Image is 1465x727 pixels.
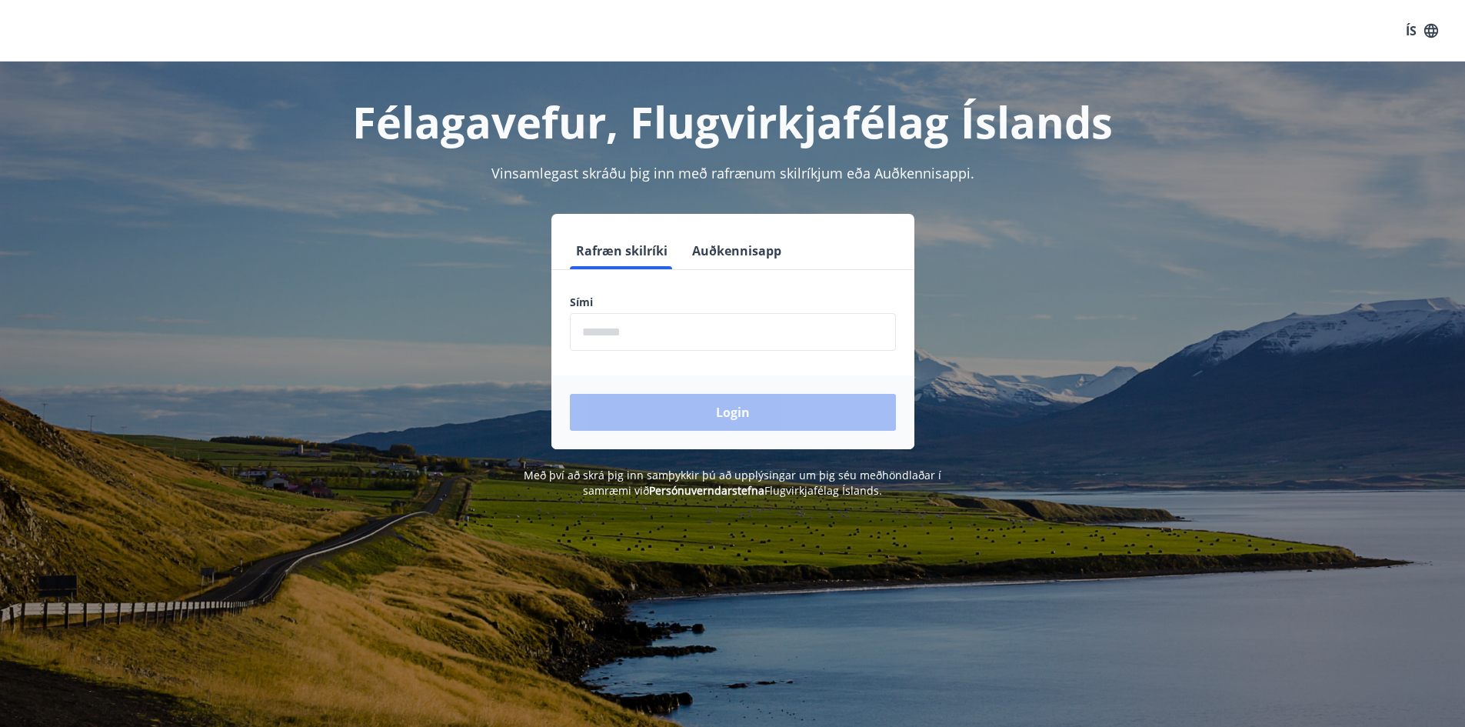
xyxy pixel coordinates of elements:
button: Rafræn skilríki [570,232,674,269]
a: Persónuverndarstefna [649,483,764,498]
span: Vinsamlegast skráðu þig inn með rafrænum skilríkjum eða Auðkennisappi. [491,164,974,182]
h1: Félagavefur, Flugvirkjafélag Íslands [198,92,1268,151]
label: Sími [570,295,896,310]
button: ÍS [1397,17,1447,45]
button: Auðkennisapp [686,232,787,269]
span: Með því að skrá þig inn samþykkir þú að upplýsingar um þig séu meðhöndlaðar í samræmi við Flugvir... [524,468,941,498]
